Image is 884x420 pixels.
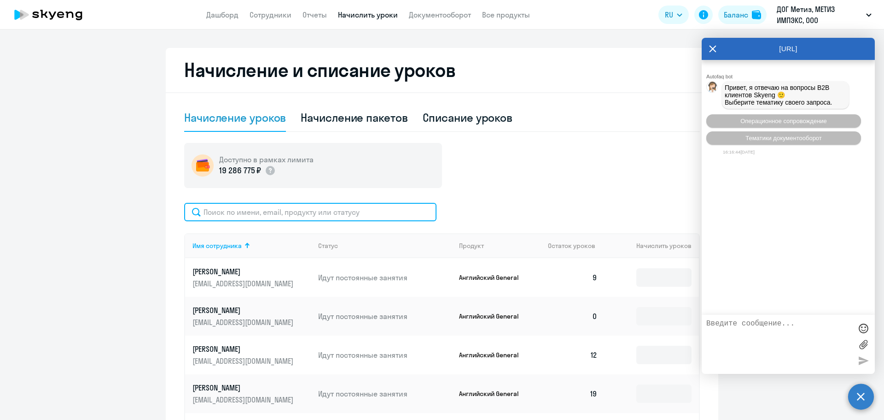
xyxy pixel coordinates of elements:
[192,383,311,405] a: [PERSON_NAME][EMAIL_ADDRESS][DOMAIN_NAME]
[723,149,755,154] time: 16:16:44[DATE]
[219,154,314,165] h5: Доступно в рамках лимита
[724,9,748,20] div: Баланс
[459,351,528,359] p: Английский General
[206,10,238,19] a: Дашборд
[706,114,861,128] button: Операционное сопровождение
[707,82,718,95] img: bot avatar
[318,311,452,321] p: Идут постоянные занятия
[541,336,605,374] td: 12
[459,242,484,250] div: Продукт
[219,165,261,177] p: 19 286 775 ₽
[192,278,296,289] p: [EMAIL_ADDRESS][DOMAIN_NAME]
[459,273,528,282] p: Английский General
[184,110,286,125] div: Начисление уроков
[856,337,870,351] label: Лимит 10 файлов
[459,242,541,250] div: Продукт
[192,383,296,393] p: [PERSON_NAME]
[459,390,528,398] p: Английский General
[184,59,700,81] h2: Начисление и списание уроков
[706,131,861,145] button: Тематики документооборот
[192,266,296,277] p: [PERSON_NAME]
[318,389,452,399] p: Идут постоянные занятия
[192,344,311,366] a: [PERSON_NAME][EMAIL_ADDRESS][DOMAIN_NAME]
[718,6,767,24] button: Балансbalance
[192,344,296,354] p: [PERSON_NAME]
[541,297,605,336] td: 0
[318,350,452,360] p: Идут постоянные занятия
[192,154,214,177] img: wallet-circle.png
[541,258,605,297] td: 9
[318,242,338,250] div: Статус
[541,374,605,413] td: 19
[192,242,242,250] div: Имя сотрудника
[192,266,311,289] a: [PERSON_NAME][EMAIL_ADDRESS][DOMAIN_NAME]
[192,395,296,405] p: [EMAIL_ADDRESS][DOMAIN_NAME]
[752,10,761,19] img: balance
[409,10,471,19] a: Документооборот
[706,74,875,79] div: Autofaq bot
[725,84,832,106] span: Привет, я отвечаю на вопросы B2B клиентов Skyeng 🙂 Выберите тематику своего запроса.
[740,118,827,124] span: Операционное сопровождение
[250,10,291,19] a: Сотрудники
[745,135,822,142] span: Тематики документооборот
[777,4,862,26] p: ДОГ Метиз, МЕТИЗ ИМПЭКС, ООО
[184,203,436,221] input: Поиск по имени, email, продукту или статусу
[302,10,327,19] a: Отчеты
[301,110,407,125] div: Начисление пакетов
[423,110,513,125] div: Списание уроков
[665,9,673,20] span: RU
[318,272,452,283] p: Идут постоянные занятия
[338,10,398,19] a: Начислить уроки
[459,312,528,320] p: Английский General
[192,242,311,250] div: Имя сотрудника
[318,242,452,250] div: Статус
[658,6,689,24] button: RU
[192,356,296,366] p: [EMAIL_ADDRESS][DOMAIN_NAME]
[605,233,699,258] th: Начислить уроков
[548,242,605,250] div: Остаток уроков
[772,4,876,26] button: ДОГ Метиз, МЕТИЗ ИМПЭКС, ООО
[192,317,296,327] p: [EMAIL_ADDRESS][DOMAIN_NAME]
[192,305,296,315] p: [PERSON_NAME]
[548,242,595,250] span: Остаток уроков
[482,10,530,19] a: Все продукты
[192,305,311,327] a: [PERSON_NAME][EMAIL_ADDRESS][DOMAIN_NAME]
